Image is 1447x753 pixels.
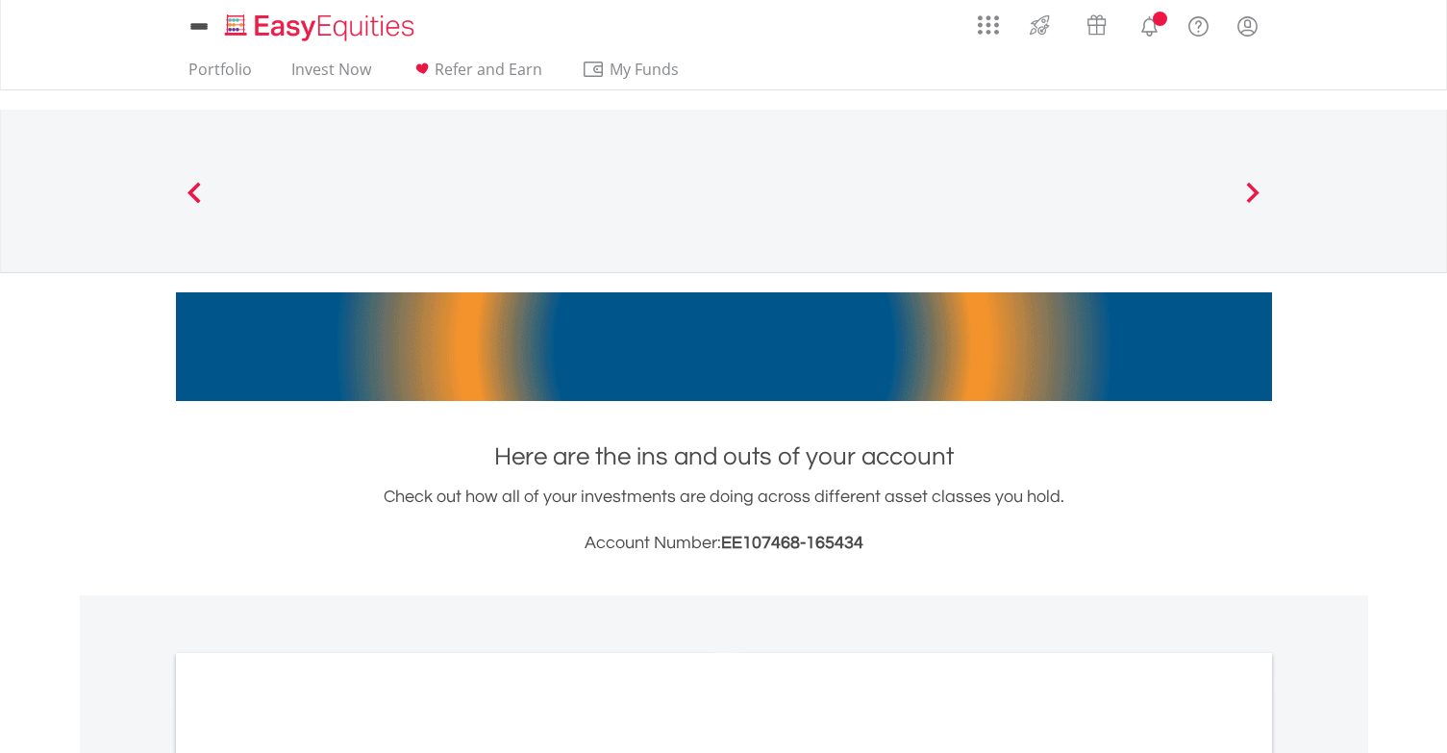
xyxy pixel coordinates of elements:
[721,534,863,552] span: EE107468-165434
[181,60,260,89] a: Portfolio
[1174,5,1223,43] a: FAQ's and Support
[1125,5,1174,43] a: Notifications
[1223,5,1272,47] a: My Profile
[217,5,422,43] a: Home page
[1081,10,1112,40] img: vouchers-v2.svg
[1024,10,1056,40] img: thrive-v2.svg
[978,14,999,36] img: grid-menu-icon.svg
[176,439,1272,474] h1: Here are the ins and outs of your account
[176,292,1272,401] img: EasyMortage Promotion Banner
[176,530,1272,557] h3: Account Number:
[284,60,379,89] a: Invest Now
[221,12,422,43] img: EasyEquities_Logo.png
[176,484,1272,557] div: Check out how all of your investments are doing across different asset classes you hold.
[582,57,708,82] span: My Funds
[965,5,1011,36] a: AppsGrid
[403,60,550,89] a: Refer and Earn
[435,59,542,80] span: Refer and Earn
[1068,5,1125,40] a: Vouchers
